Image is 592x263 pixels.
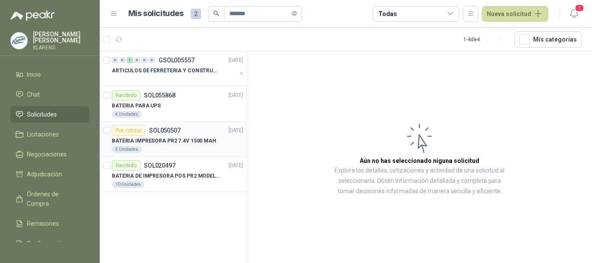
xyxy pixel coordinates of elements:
[10,186,89,212] a: Órdenes de Compra
[27,219,59,228] span: Remisiones
[10,215,89,232] a: Remisiones
[27,110,57,119] span: Solicitudes
[11,32,27,49] img: Company Logo
[360,156,479,166] h3: Aún no has seleccionado niguna solicitud
[228,127,243,135] p: [DATE]
[191,9,201,19] span: 2
[149,127,181,133] p: SOL050507
[10,146,89,162] a: Negociaciones
[112,57,118,63] div: 0
[112,102,161,110] p: BATERIA PARA UPS
[213,10,219,16] span: search
[482,6,548,22] button: Nueva solicitud
[575,4,584,12] span: 1
[27,70,41,79] span: Inicio
[112,146,142,153] div: 5 Unidades
[10,166,89,182] a: Adjudicación
[10,66,89,83] a: Inicio
[119,57,126,63] div: 0
[100,87,247,122] a: RecibidoSOL055868[DATE] BATERIA PARA UPS4 Unidades
[27,169,62,179] span: Adjudicación
[144,92,176,98] p: SOL055868
[27,189,81,208] span: Órdenes de Compra
[141,57,148,63] div: 0
[10,235,89,252] a: Configuración
[100,157,247,192] a: RecibidoSOL020497[DATE] BATERIA DE IMPRESORA POS PR2 MODELO 1013A B02 DE 7.4 VOLTEOS Y 1.62 AH, R...
[10,86,89,103] a: Chat
[378,9,397,19] div: Todas
[112,160,140,171] div: Recibido
[27,90,40,99] span: Chat
[134,57,140,63] div: 0
[112,181,144,188] div: 10 Unidades
[33,31,89,43] p: [PERSON_NAME] [PERSON_NAME]
[463,32,507,46] div: 1 - 4 de 4
[112,111,142,118] div: 4 Unidades
[334,166,505,197] p: Explora los detalles, cotizaciones y actividad de una solicitud al seleccionarla. Obtén informaci...
[149,57,155,63] div: 0
[228,56,243,65] p: [DATE]
[10,10,55,21] img: Logo peakr
[112,55,245,83] a: 0 0 1 0 0 0 GSOL005557[DATE] ARTICULOS DE FERRETERIA Y CONSTRUCCION EN GENERAL
[112,172,220,180] p: BATERIA DE IMPRESORA POS PR2 MODELO 1013A B02 DE 7.4 VOLTEOS Y 1.62 AH, RECARGABLE
[514,31,582,48] button: Mís categorías
[228,162,243,170] p: [DATE]
[127,57,133,63] div: 1
[228,91,243,100] p: [DATE]
[292,11,297,16] span: close-circle
[100,122,247,157] a: Por cotizarSOL050507[DATE] BATERIA IMPRESORA PR2 7.4V 1500 MAH5 Unidades
[112,67,220,75] p: ARTICULOS DE FERRETERIA Y CONSTRUCCION EN GENERAL
[27,130,59,139] span: Licitaciones
[27,149,67,159] span: Negociaciones
[292,10,297,18] span: close-circle
[159,57,195,63] p: GSOL005557
[112,125,146,136] div: Por cotizar
[27,239,65,248] span: Configuración
[10,126,89,143] a: Licitaciones
[10,106,89,123] a: Solicitudes
[33,45,89,50] p: KLARENS
[128,7,184,20] h1: Mis solicitudes
[144,162,176,169] p: SOL020497
[112,137,216,145] p: BATERIA IMPRESORA PR2 7.4V 1500 MAH
[566,6,582,22] button: 1
[112,90,140,101] div: Recibido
